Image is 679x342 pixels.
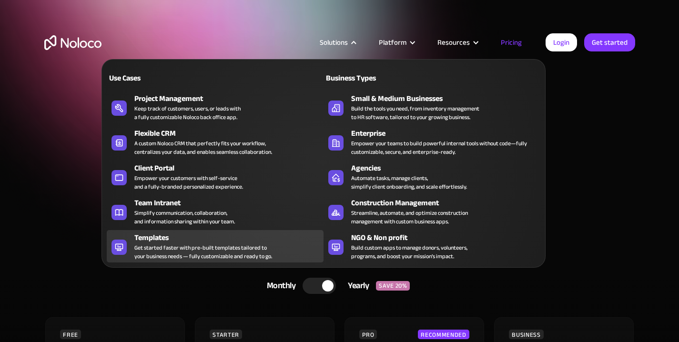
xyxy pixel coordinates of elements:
[255,279,303,293] div: Monthly
[351,209,468,226] div: Streamline, automate, and optimize construction management with custom business apps.
[376,281,410,291] div: SAVE 20%
[351,139,536,156] div: Empower your teams to build powerful internal tools without code—fully customizable, secure, and ...
[418,330,469,339] div: RECOMMENDED
[320,36,348,49] div: Solutions
[107,72,211,84] div: Use Cases
[44,35,101,50] a: home
[426,36,489,49] div: Resources
[351,104,479,121] div: Build the tools you need, from inventory management to HR software, tailored to your growing busi...
[437,36,470,49] div: Resources
[324,195,540,228] a: Construction ManagementStreamline, automate, and optimize constructionmanagement with custom busi...
[134,197,328,209] div: Team Intranet
[44,81,635,138] h1: Flexible Pricing Designed for Business
[210,330,242,339] div: STARTER
[134,174,243,191] div: Empower your customers with self-service and a fully-branded personalized experience.
[351,232,545,243] div: NGO & Non profit
[584,33,635,51] a: Get started
[134,232,328,243] div: Templates
[134,139,272,156] div: A custom Noloco CRM that perfectly fits your workflow, centralizes your data, and enables seamles...
[101,46,546,268] nav: Solutions
[351,197,545,209] div: Construction Management
[134,243,272,261] div: Get started faster with pre-built templates tailored to your business needs — fully customizable ...
[351,128,545,139] div: Enterprise
[324,126,540,158] a: EnterpriseEmpower your teams to build powerful internal tools without code—fully customizable, se...
[324,161,540,193] a: AgenciesAutomate tasks, manage clients,simplify client onboarding, and scale effortlessly.
[324,230,540,262] a: NGO & Non profitBuild custom apps to manage donors, volunteers,programs, and boost your mission’s...
[107,91,324,123] a: Project ManagementKeep track of customers, users, or leads witha fully customizable Noloco back o...
[359,330,377,339] div: PRO
[351,93,545,104] div: Small & Medium Businesses
[351,174,467,191] div: Automate tasks, manage clients, simplify client onboarding, and scale effortlessly.
[134,209,235,226] div: Simplify communication, collaboration, and information sharing within your team.
[351,243,467,261] div: Build custom apps to manage donors, volunteers, programs, and boost your mission’s impact.
[60,330,81,339] div: FREE
[44,148,635,162] h2: Start for free. Upgrade to support your business at any stage.
[107,126,324,158] a: Flexible CRMA custom Noloco CRM that perfectly fits your workflow,centralizes your data, and enab...
[351,162,545,174] div: Agencies
[134,104,241,121] div: Keep track of customers, users, or leads with a fully customizable Noloco back office app.
[367,36,426,49] div: Platform
[134,162,328,174] div: Client Portal
[107,230,324,262] a: TemplatesGet started faster with pre-built templates tailored toyour business needs — fully custo...
[489,36,534,49] a: Pricing
[379,36,406,49] div: Platform
[107,161,324,193] a: Client PortalEmpower your customers with self-serviceand a fully-branded personalized experience.
[44,250,635,273] div: CHOOSE YOUR PLAN
[336,279,376,293] div: Yearly
[324,91,540,123] a: Small & Medium BusinessesBuild the tools you need, from inventory managementto HR software, tailo...
[324,67,540,89] a: Business Types
[546,33,577,51] a: Login
[134,93,328,104] div: Project Management
[308,36,367,49] div: Solutions
[324,72,428,84] div: Business Types
[107,195,324,228] a: Team IntranetSimplify communication, collaboration,and information sharing within your team.
[134,128,328,139] div: Flexible CRM
[509,330,543,339] div: BUSINESS
[107,67,324,89] a: Use Cases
